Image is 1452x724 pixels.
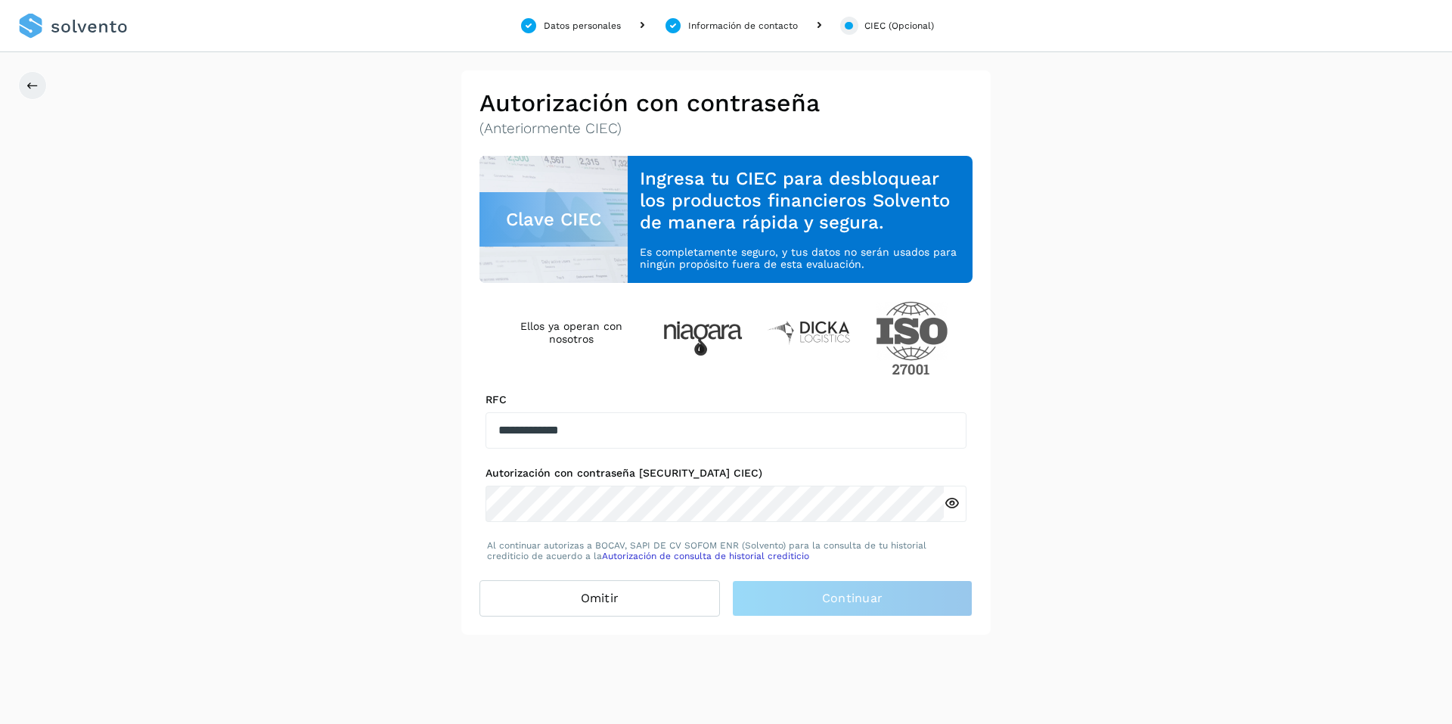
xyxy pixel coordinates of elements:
p: (Anteriormente CIEC) [479,120,973,138]
span: Continuar [822,590,883,607]
button: Omitir [479,580,720,617]
div: Datos personales [544,19,621,33]
img: Niagara [663,322,743,356]
a: Autorización de consulta de historial crediticio [602,551,809,561]
div: CIEC (Opcional) [864,19,934,33]
p: Al continuar autorizas a BOCAV, SAPI DE CV SOFOM ENR (Solvento) para la consulta de tu historial ... [487,540,965,562]
div: Información de contacto [688,19,798,33]
span: Omitir [581,590,619,607]
button: Continuar [732,580,973,617]
label: RFC [486,393,966,406]
img: Dicka logistics [767,319,852,345]
p: Es completamente seguro, y tus datos no serán usados para ningún propósito fuera de esta evaluación. [640,246,960,272]
label: Autorización con contraseña [SECURITY_DATA] CIEC) [486,467,966,480]
h3: Ingresa tu CIEC para desbloquear los productos financieros Solvento de manera rápida y segura. [640,168,960,233]
div: Clave CIEC [479,192,628,247]
h4: Ellos ya operan con nosotros [504,320,639,346]
h2: Autorización con contraseña [479,89,973,117]
img: ISO [876,301,948,375]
